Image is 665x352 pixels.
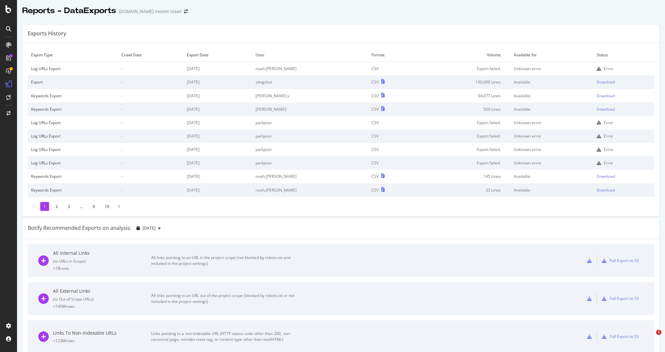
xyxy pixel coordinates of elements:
td: [DATE] [184,89,252,102]
td: Format [368,48,417,62]
a: Download [597,174,651,179]
td: noah.[PERSON_NAME] [252,170,368,183]
td: Export Type [28,48,118,62]
td: CSV [368,116,417,129]
td: Export Date [184,48,252,62]
div: Available [514,174,590,179]
td: [DATE] [184,62,252,76]
td: User [252,48,368,62]
div: ( to Out of Scope URLs ) [53,296,151,302]
a: Download [597,93,651,99]
td: Unknown error [511,62,594,76]
td: noah.[PERSON_NAME] [252,62,368,76]
div: Download [597,93,615,99]
li: 10 [101,202,113,211]
div: s3-export [602,296,606,301]
td: Export failed. [417,156,511,170]
div: CSV [371,79,379,85]
div: arrow-right-arrow-left [184,9,188,14]
td: 500 Lines [417,102,511,116]
li: 2 [52,202,61,211]
div: csv-export [587,296,592,301]
td: noah.[PERSON_NAME] [252,183,368,197]
td: Available for [511,48,594,62]
a: Download [597,187,651,193]
div: All links pointing to an URL in the project scope (not blocked by robots.txt and included in the ... [151,255,298,267]
div: Links pointing to a non-indexable URL (HTTP status code other than 200, non-canonical page, noind... [151,331,298,343]
div: Log URLs Export [31,120,115,125]
div: Available [514,79,590,85]
div: Keywords Export [31,174,115,179]
td: - [118,156,184,170]
div: Keywords Export [31,187,115,193]
div: = 1B rows [53,266,151,271]
div: All links pointing to an URL out of the project scope (blocked by robots.txt or not included in t... [151,293,298,305]
td: Export failed. [417,62,511,76]
span: 1 [656,330,661,335]
td: Status [593,48,654,62]
div: Available [514,187,590,193]
div: CSV [371,174,379,179]
td: Unknown error [511,143,594,156]
td: CSV [368,143,417,156]
td: [DATE] [184,170,252,183]
td: parkjoon [252,143,368,156]
li: 3 [64,202,73,211]
td: - [118,116,184,129]
td: 150,000 Lines [417,75,511,89]
td: CSV [368,129,417,143]
td: - [118,89,184,102]
span: 2025 Aug. 18th [143,225,155,231]
td: Export failed. [417,116,511,129]
td: slingshot [252,75,368,89]
td: CSV [368,156,417,170]
div: Available [514,93,590,99]
div: Botify Recommended Exports on analysis: [28,224,131,232]
div: Log URLs Export [31,133,115,139]
div: csv-export [587,258,592,263]
div: Log URLs Export [31,160,115,166]
td: Unknown error [511,116,594,129]
div: Error [604,66,613,71]
div: = 123M rows [53,338,151,343]
div: All External Links [53,288,151,294]
div: Reports - DataExports [22,5,116,16]
div: Keywords Export [31,93,115,99]
div: Download [597,106,615,112]
div: s3-export [602,334,606,339]
div: Full Export to S3 [610,258,639,263]
div: Keywords Export [31,106,115,112]
div: = 145M rows [53,304,151,309]
td: Unknown error [511,129,594,143]
td: Unknown error [511,156,594,170]
td: - [118,62,184,76]
td: - [118,102,184,116]
td: - [118,143,184,156]
td: Export failed. [417,129,511,143]
div: CSV [371,187,379,193]
td: [PERSON_NAME] [252,102,368,116]
td: parkjoon [252,116,368,129]
td: - [118,183,184,197]
a: Download [597,106,651,112]
td: parkjoon [252,129,368,143]
div: All Internal Links [53,250,151,256]
td: [PERSON_NAME].v [252,89,368,102]
td: [DATE] [184,143,252,156]
button: [DATE] [134,223,163,233]
div: Full Export to S3 [610,334,639,339]
div: Error [604,147,613,152]
td: - [118,75,184,89]
td: [DATE] [184,102,252,116]
div: CSV [371,106,379,112]
td: [DATE] [184,183,252,197]
td: 94,077 Lines [417,89,511,102]
div: Available [514,106,590,112]
td: Crawl Date [118,48,184,62]
td: [DATE] [184,75,252,89]
td: Volume [417,48,511,62]
td: CSV [368,62,417,76]
div: [DOMAIN_NAME] master crawl [119,8,181,15]
div: Download [597,174,615,179]
div: CSV [371,93,379,99]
